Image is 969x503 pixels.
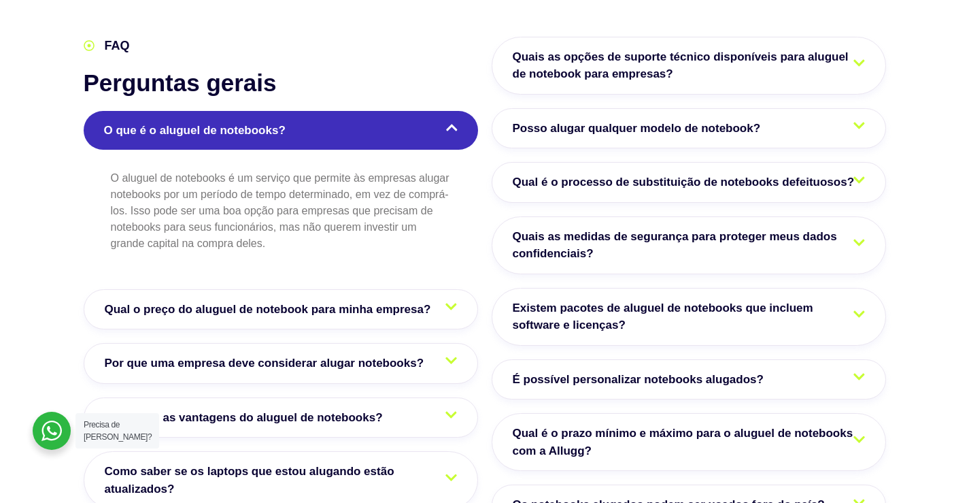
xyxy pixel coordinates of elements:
div: Widget de chat [901,438,969,503]
span: Quais são as vantagens do aluguel de notebooks? [105,409,390,427]
a: Existem pacotes de aluguel de notebooks que incluem software e licenças? [492,288,886,346]
a: Qual é o processo de substituição de notebooks defeituosos? [492,162,886,203]
span: Qual é o processo de substituição de notebooks defeituosos? [513,174,862,191]
span: Existem pacotes de aluguel de notebooks que incluem software e licenças? [513,299,865,334]
span: Posso alugar qualquer modelo de notebook? [513,120,768,137]
span: O que é o aluguel de notebooks? [104,122,292,140]
a: Posso alugar qualquer modelo de notebook? [492,108,886,149]
h2: Perguntas gerais [84,69,478,97]
span: Quais as opções de suporte técnico disponíveis para aluguel de notebook para empresas? [513,48,865,83]
span: Qual o preço do aluguel de notebook para minha empresa? [105,301,438,319]
span: Qual é o prazo mínimo e máximo para o aluguel de notebooks com a Allugg? [513,425,865,459]
a: É possível personalizar notebooks alugados? [492,359,886,400]
span: Quais as medidas de segurança para proteger meus dados confidenciais? [513,228,865,263]
a: Quais as medidas de segurança para proteger meus dados confidenciais? [492,216,886,274]
a: Quais as opções de suporte técnico disponíveis para aluguel de notebook para empresas? [492,37,886,95]
a: O que é o aluguel de notebooks? [84,111,478,150]
a: Quais são as vantagens do aluguel de notebooks? [84,397,478,438]
span: É possível personalizar notebooks alugados? [513,371,770,389]
span: Precisa de [PERSON_NAME]? [84,420,152,442]
span: FAQ [101,37,130,55]
a: Qual o preço do aluguel de notebook para minha empresa? [84,289,478,330]
a: Por que uma empresa deve considerar alugar notebooks? [84,343,478,384]
iframe: Chat Widget [901,438,969,503]
p: O aluguel de notebooks é um serviço que permite às empresas alugar notebooks por um período de te... [111,170,451,252]
span: Por que uma empresa deve considerar alugar notebooks? [105,355,431,372]
a: Qual é o prazo mínimo e máximo para o aluguel de notebooks com a Allugg? [492,413,886,471]
span: Como saber se os laptops que estou alugando estão atualizados? [105,463,457,498]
